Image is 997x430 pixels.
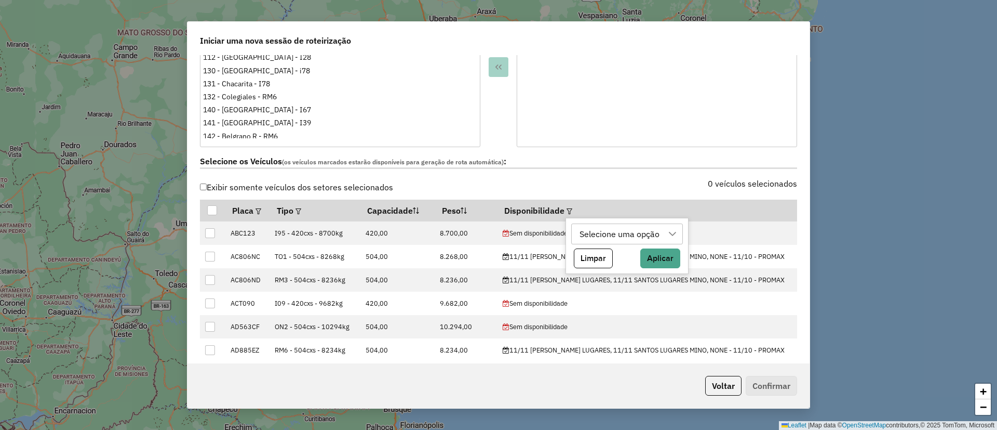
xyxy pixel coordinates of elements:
[980,385,987,398] span: +
[225,245,269,268] td: AC806NC
[808,422,810,429] span: |
[270,292,360,315] td: I09 - 420cxs - 9682kg
[360,338,435,362] td: 504,00
[503,252,791,262] div: 11/11 [PERSON_NAME] LUGARES, 11/11 SANTOS LUGARES MINO, NONE - 11/10 - PROMAX
[503,347,509,354] i: Possui agenda para o dia
[200,357,434,377] label: Permitir rotas de vários dias para os veículos configurados
[503,324,509,331] i: 'Roteirizador.NaoPossuiAgenda' | translate
[360,221,435,245] td: 420,00
[435,221,497,245] td: 8.700,00
[503,322,791,332] div: Sem disponibilidade
[574,249,613,268] button: Limpar
[503,277,509,284] i: Possui agenda para o dia
[360,315,435,338] td: 504,00
[225,338,269,362] td: AD885EZ
[975,399,991,415] a: Zoom out
[435,245,497,268] td: 8.268,00
[640,249,680,268] button: Aplicar
[503,230,509,237] i: 'Roteirizador.NaoPossuiAgenda' | translate
[225,268,269,292] td: AC806ND
[360,292,435,315] td: 420,00
[360,268,435,292] td: 504,00
[203,79,477,89] div: 131 - Chacarita - I78
[270,338,360,362] td: RM6 - 504cxs - 8234kg
[503,275,791,285] div: 11/11 [PERSON_NAME] LUGARES, 11/11 SANTOS LUGARES MINO, NONE - 11/10 - PROMAX
[497,200,797,221] th: Disponibilidade
[225,200,269,221] th: Placa
[270,221,360,245] td: I95 - 420cxs - 8700kg
[779,421,997,430] div: Map data © contributors,© 2025 TomTom, Microsoft
[975,384,991,399] a: Zoom in
[203,105,477,115] div: 140 - [GEOGRAPHIC_DATA] - I67
[270,268,360,292] td: RM3 - 504cxs - 8236kg
[200,184,207,190] input: Exibir somente veículos dos setores selecionados
[503,254,509,260] i: Possui agenda para o dia
[782,422,806,429] a: Leaflet
[203,92,477,102] div: 132 - Colegiales - RM6
[576,224,663,244] div: Selecione uma opção
[225,315,269,338] td: AD563CF
[282,158,504,166] span: (os veículos marcados estarão disponíveis para geração de rota automática)
[270,200,360,221] th: Tipo
[200,177,393,197] label: Exibir somente veículos dos setores selecionados
[503,298,791,308] div: Sem disponibilidade
[503,301,509,307] i: 'Roteirizador.NaoPossuiAgenda' | translate
[203,66,477,76] div: 130 - [GEOGRAPHIC_DATA] - i78
[203,131,477,142] div: 142 - Belgrano R - RM6
[270,315,360,338] td: ON2 - 504cxs - 10294kg
[708,177,797,190] label: 0 veículos selecionados
[360,245,435,268] td: 504,00
[200,155,797,169] label: Selecione os Veículos :
[435,200,497,221] th: Peso
[435,315,497,338] td: 10.294,00
[980,400,987,413] span: −
[203,118,477,128] div: 141 - [GEOGRAPHIC_DATA] - I39
[503,228,791,238] div: Sem disponibilidade
[705,376,742,396] button: Voltar
[270,245,360,268] td: TO1 - 504cxs - 8268kg
[200,34,351,47] span: Iniciar uma nova sessão de roteirização
[435,292,497,315] td: 9.682,00
[203,52,477,63] div: 112 - [GEOGRAPHIC_DATA] - I28
[225,221,269,245] td: ABC123
[503,345,791,355] div: 11/11 [PERSON_NAME] LUGARES, 11/11 SANTOS LUGARES MINO, NONE - 11/10 - PROMAX
[360,200,435,221] th: Capacidade
[842,422,886,429] a: OpenStreetMap
[435,338,497,362] td: 8.234,00
[225,292,269,315] td: ACT090
[435,268,497,292] td: 8.236,00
